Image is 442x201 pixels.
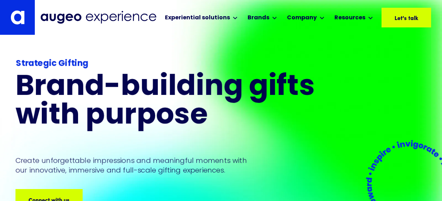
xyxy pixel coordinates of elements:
h1: Brand-building gifts with purpose [15,73,319,130]
div: Company [287,14,317,22]
div: Resources [334,14,365,22]
div: Strategic Gifting [16,58,319,70]
p: Create unforgettable impressions and meaningful moments with our innovative, immersive and full-s... [15,155,257,175]
div: Brands [248,14,269,22]
a: Let's talk [382,8,431,27]
div: Experiential solutions [165,14,230,22]
img: Augeo Experience business unit full logo in midnight blue. [40,11,156,24]
img: Augeo's "a" monogram decorative logo in white. [11,10,25,25]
